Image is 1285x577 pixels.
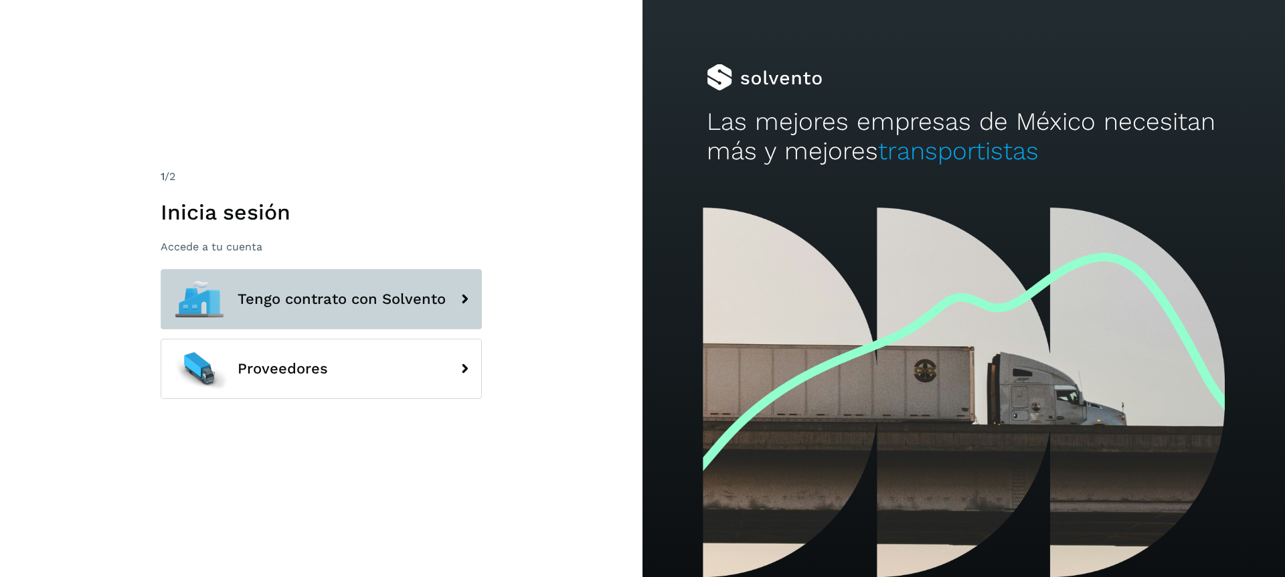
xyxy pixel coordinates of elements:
[161,339,482,399] button: Proveedores
[161,169,482,185] div: /2
[161,269,482,329] button: Tengo contrato con Solvento
[878,137,1039,165] span: transportistas
[707,107,1221,167] h2: Las mejores empresas de México necesitan más y mejores
[238,291,446,307] span: Tengo contrato con Solvento
[161,240,482,253] p: Accede a tu cuenta
[161,199,482,225] h1: Inicia sesión
[161,170,165,183] span: 1
[238,361,328,377] span: Proveedores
